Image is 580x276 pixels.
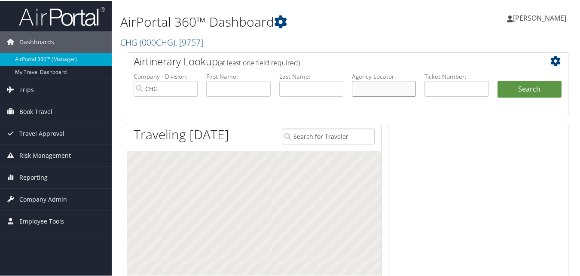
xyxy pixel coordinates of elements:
[19,31,54,52] span: Dashboards
[19,210,64,231] span: Employee Tools
[352,71,416,80] label: Agency Locator:
[206,71,270,80] label: First Name:
[175,36,203,47] span: , [ 9757 ]
[424,71,488,80] label: Ticket Number:
[19,78,34,100] span: Trips
[19,166,48,187] span: Reporting
[19,188,67,209] span: Company Admin
[140,36,175,47] span: ( 000CHG )
[282,128,375,144] input: Search for Traveler
[134,125,229,143] h1: Traveling [DATE]
[134,53,525,68] h2: Airtinerary Lookup
[498,80,562,97] button: Search
[120,36,203,47] a: CHG
[19,100,52,122] span: Book Travel
[19,122,64,144] span: Travel Approval
[120,12,423,30] h1: AirPortal 360™ Dashboard
[279,71,343,80] label: Last Name:
[19,144,71,166] span: Risk Management
[218,57,300,67] span: (at least one field required)
[134,71,198,80] label: Company - Division:
[513,12,566,22] span: [PERSON_NAME]
[507,4,575,30] a: [PERSON_NAME]
[19,6,105,26] img: airportal-logo.png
